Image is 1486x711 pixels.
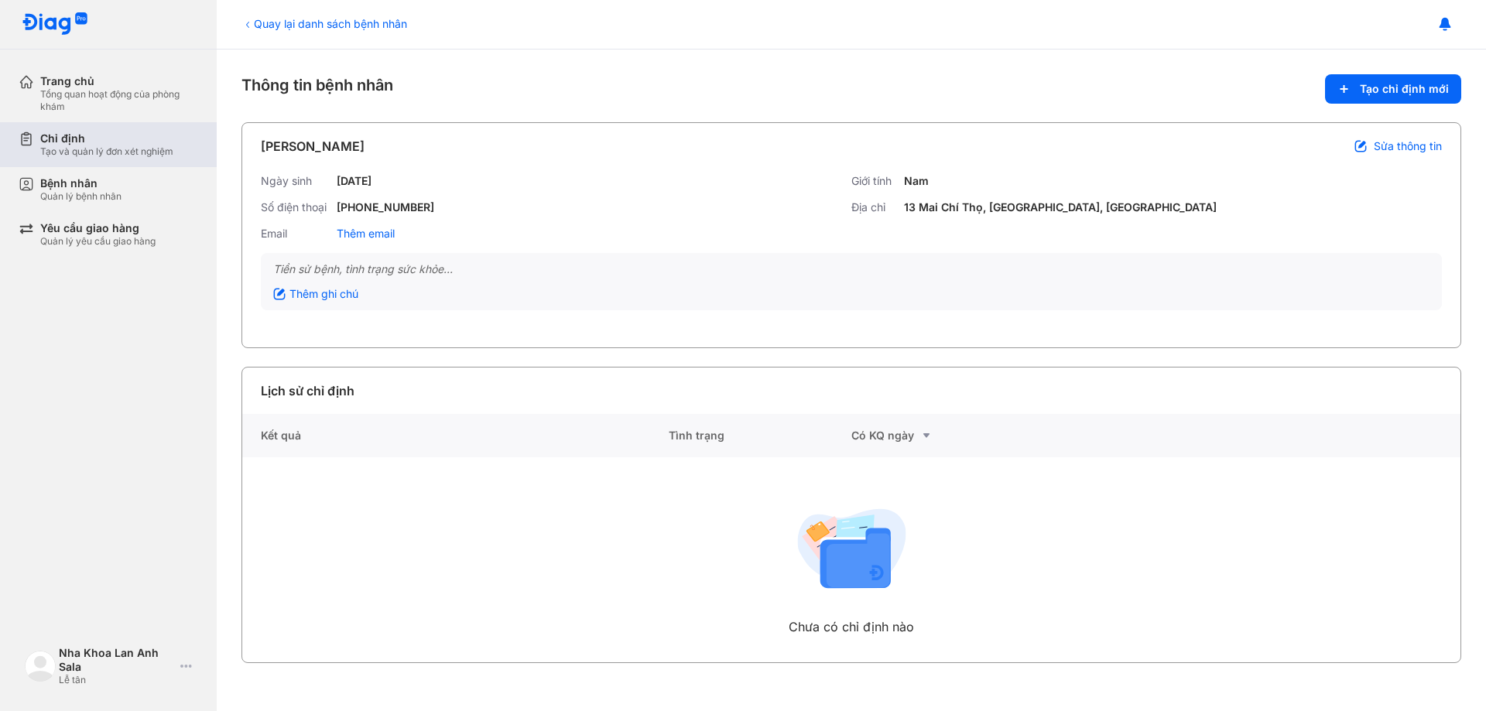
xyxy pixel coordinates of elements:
div: Nha Khoa Lan Anh Sala [59,646,174,674]
div: Lịch sử chỉ định [261,381,354,400]
div: [PERSON_NAME] [261,137,365,156]
div: 13 Mai Chí Thọ, [GEOGRAPHIC_DATA], [GEOGRAPHIC_DATA] [904,200,1217,214]
div: Quay lại danh sách bệnh nhân [241,15,407,32]
div: Chỉ định [40,132,173,145]
div: Có KQ ngày [851,426,1034,445]
span: Sửa thông tin [1374,139,1442,153]
div: Yêu cầu giao hàng [40,221,156,235]
div: Thông tin bệnh nhân [241,74,1461,104]
div: Tình trạng [669,414,851,457]
img: logo [25,651,56,682]
img: logo [22,12,88,36]
div: Bệnh nhân [40,176,122,190]
div: Số điện thoại [261,200,330,214]
div: Tổng quan hoạt động của phòng khám [40,88,198,113]
div: Lễ tân [59,674,174,686]
div: Email [261,227,330,241]
div: [DATE] [337,174,371,188]
div: Quản lý yêu cầu giao hàng [40,235,156,248]
div: Giới tính [851,174,898,188]
div: Nam [904,174,929,188]
div: Thêm ghi chú [273,287,358,301]
div: Địa chỉ [851,200,898,214]
div: Tiền sử bệnh, tình trạng sức khỏe... [273,262,1430,276]
div: [PHONE_NUMBER] [337,200,434,214]
div: Tạo và quản lý đơn xét nghiệm [40,145,173,158]
button: Tạo chỉ định mới [1325,74,1461,104]
div: Kết quả [242,414,669,457]
div: Thêm email [337,227,395,241]
div: Quản lý bệnh nhân [40,190,122,203]
span: Tạo chỉ định mới [1360,82,1449,96]
div: Ngày sinh [261,174,330,188]
div: Chưa có chỉ định nào [789,617,914,636]
div: Trang chủ [40,74,198,88]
